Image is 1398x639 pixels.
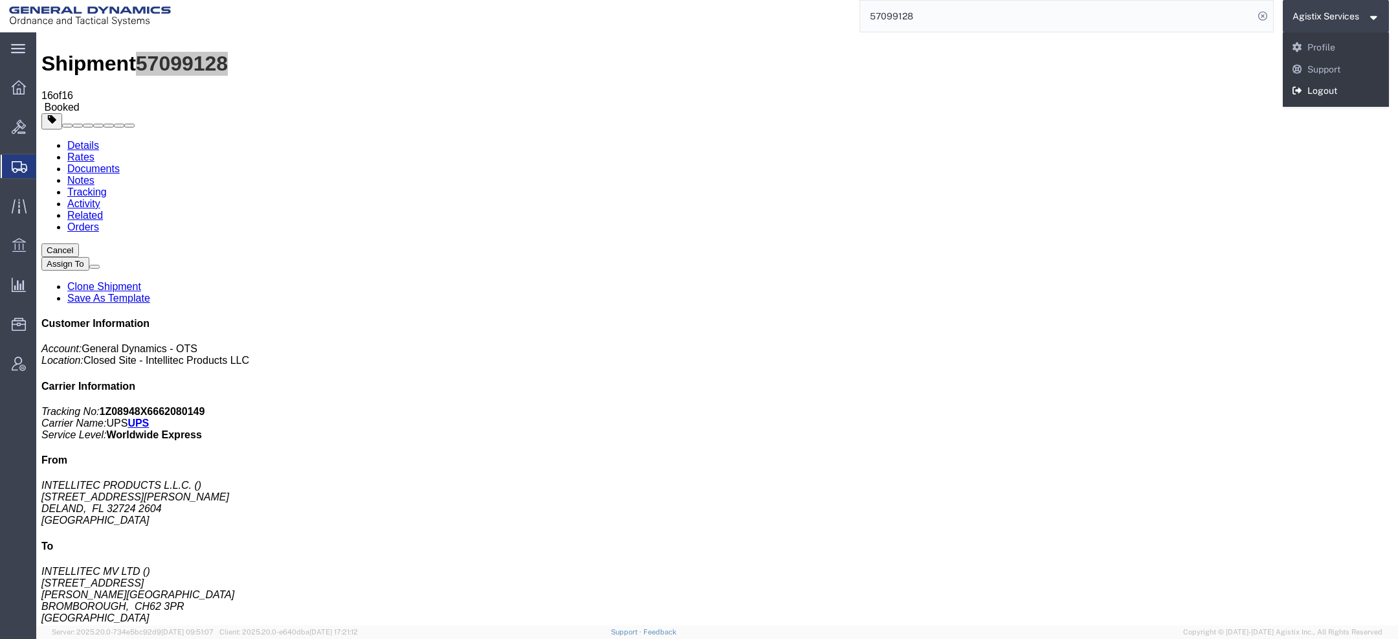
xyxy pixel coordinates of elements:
span: Agistix Services [1293,9,1359,23]
a: Logout [1283,80,1390,102]
span: Client: 2025.20.0-e640dba [219,628,358,636]
span: Copyright © [DATE]-[DATE] Agistix Inc., All Rights Reserved [1183,627,1382,638]
span: [DATE] 17:21:12 [309,628,358,636]
input: Search for shipment number, reference number [860,1,1254,32]
button: Agistix Services [1292,8,1381,24]
a: Support [1283,59,1390,81]
a: Feedback [643,628,676,636]
a: Support [611,628,643,636]
span: [DATE] 09:51:07 [161,628,214,636]
span: Server: 2025.20.0-734e5bc92d9 [52,628,214,636]
iframe: FS Legacy Container [36,32,1398,625]
a: Profile [1283,37,1390,59]
img: logo [9,6,171,26]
